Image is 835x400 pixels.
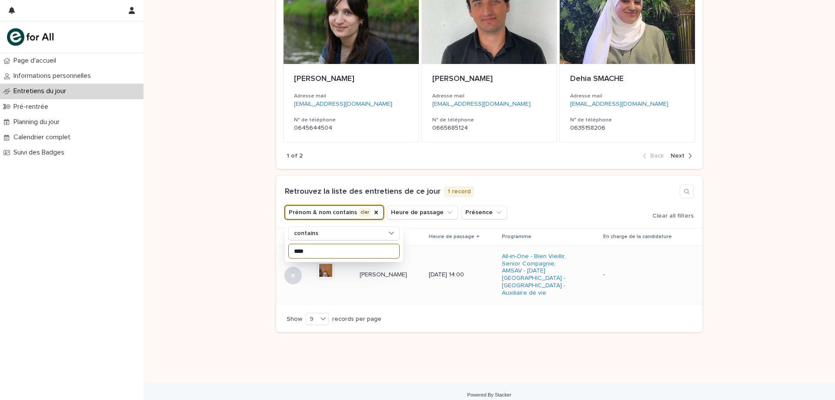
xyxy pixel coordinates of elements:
h1: Retrouvez la liste des entretiens de ce jour [285,187,441,197]
p: 0635158206 [570,124,685,132]
p: Suivi des Badges [10,148,71,157]
p: Calendrier complet [10,133,77,141]
p: Pré-rentrée [10,103,55,111]
h3: Adresse mail [432,93,547,100]
a: All-in-One - Bien Vieillir, Senior Compagnie, AMSAV - [DATE][GEOGRAPHIC_DATA] - [GEOGRAPHIC_DATA]... [502,253,574,297]
p: 0665685124 [432,124,547,132]
span: Clear all filters [652,213,694,219]
p: 1 of 2 [287,152,303,160]
button: Présence [461,205,507,219]
button: Back [643,152,667,160]
p: [PERSON_NAME] [360,269,409,279]
img: mHINNnv7SNCQZijbaqql [7,28,53,46]
a: [EMAIL_ADDRESS][DOMAIN_NAME] [570,101,668,107]
button: Clear all filters [645,213,694,219]
a: [EMAIL_ADDRESS][DOMAIN_NAME] [432,101,531,107]
p: Planning du jour [10,118,67,126]
button: Heure de passage [387,205,458,219]
p: 0645644504 [294,124,408,132]
a: Powered By Stacker [467,392,511,397]
span: Dehia SMACHE [570,75,624,83]
h3: N° de téléphone [294,117,408,124]
p: records per page [332,316,381,323]
p: [DATE] 14:00 [429,271,495,279]
p: Show [287,316,302,323]
a: [EMAIL_ADDRESS][DOMAIN_NAME] [294,101,392,107]
tr: [PERSON_NAME][PERSON_NAME] [DATE] 14:00All-in-One - Bien Vieillir, Senior Compagnie, AMSAV - [DAT... [276,245,702,304]
p: Entretiens du jour [10,87,73,95]
p: Informations personnelles [10,72,98,80]
button: Next [667,152,692,160]
p: En charge de la candidature [603,232,672,242]
h3: Adresse mail [570,93,685,100]
p: 1 record [444,186,474,197]
button: Prénom & nom [285,205,384,219]
p: contains [294,230,318,237]
span: [PERSON_NAME] [432,75,493,83]
h3: Adresse mail [294,93,408,100]
h3: N° de téléphone [570,117,685,124]
p: Programme [502,232,531,242]
div: 9 [306,315,317,324]
span: Next [671,153,685,159]
p: Page d'accueil [10,57,63,65]
h3: N° de téléphone [432,117,547,124]
p: Heure de passage [429,232,474,242]
span: Back [650,153,664,159]
span: [PERSON_NAME] [294,75,354,83]
p: - [603,271,676,279]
